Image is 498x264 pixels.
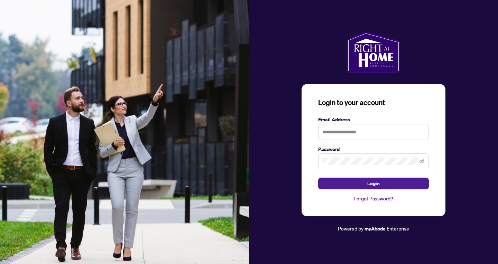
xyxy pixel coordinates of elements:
img: ma-logo [347,31,400,73]
span: Login [367,178,380,189]
label: Password [318,145,429,153]
button: Login [318,178,429,189]
span: Powered by [338,225,363,232]
span: eye-invisible [419,159,424,164]
a: Forgot Password? [318,195,429,202]
span: Enterprise [387,225,409,232]
label: Email Address [318,116,429,123]
h3: Login to your account [318,98,429,107]
a: myAbode [365,225,386,233]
